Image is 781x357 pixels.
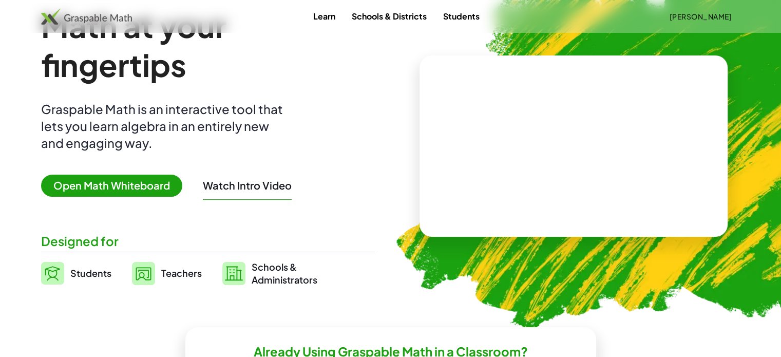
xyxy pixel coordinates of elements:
img: svg%3e [132,262,155,285]
span: Teachers [161,267,202,279]
span: Students [70,267,111,279]
a: Students [41,260,111,286]
span: [PERSON_NAME] [669,12,732,21]
a: Teachers [132,260,202,286]
button: Watch Intro Video [203,179,292,192]
img: svg%3e [222,262,245,285]
div: Designed for [41,233,374,250]
img: svg%3e [41,262,64,285]
video: What is this? This is dynamic math notation. Dynamic math notation plays a central role in how Gr... [497,108,651,185]
a: Students [435,7,488,26]
span: Schools & Administrators [252,260,317,286]
div: Graspable Math is an interactive tool that lets you learn algebra in an entirely new and engaging... [41,101,288,152]
a: Open Math Whiteboard [41,181,191,192]
h1: Math at your fingertips [41,6,368,84]
a: Schools & Districts [344,7,435,26]
span: Open Math Whiteboard [41,175,182,197]
a: Schools &Administrators [222,260,317,286]
a: Learn [305,7,344,26]
button: [PERSON_NAME] [661,7,740,26]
